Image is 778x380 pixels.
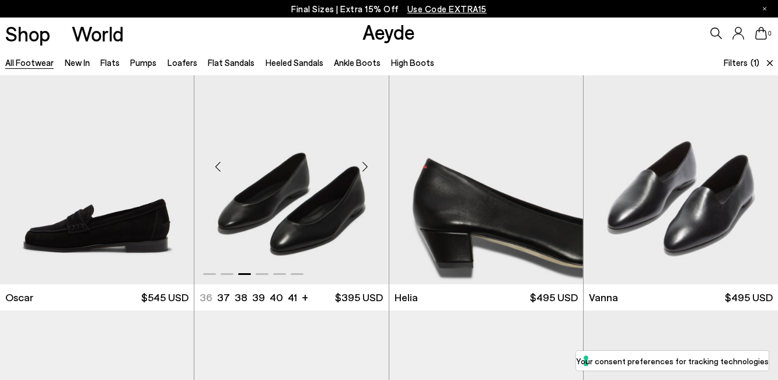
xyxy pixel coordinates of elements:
div: 5 / 6 [583,40,777,284]
a: Pumps [130,57,156,68]
div: Next slide [348,149,383,184]
a: Next slide Previous slide [584,40,778,284]
span: $395 USD [335,290,383,305]
a: Helia $495 USD [389,284,583,311]
a: 0 [755,27,767,40]
span: (1) [751,56,759,69]
button: Your consent preferences for tracking technologies [576,351,769,371]
a: Aeyde [362,19,415,44]
a: Heeled Sandals [266,57,323,68]
div: 3 / 6 [584,40,778,284]
li: 37 [217,290,230,305]
span: $545 USD [141,290,189,305]
a: Next slide Previous slide [389,40,583,284]
img: Ellie Almond-Toe Flats [194,40,388,284]
a: Flats [100,57,120,68]
a: Shop [5,23,50,44]
p: Final Sizes | Extra 15% Off [291,2,487,16]
img: Helia Low-Cut Pumps [583,40,777,284]
a: Vanna $495 USD [584,284,778,311]
a: Flat Sandals [208,57,254,68]
span: Oscar [5,290,33,305]
a: Ankle Boots [334,57,381,68]
li: 40 [270,290,283,305]
a: World [72,23,124,44]
span: $495 USD [725,290,773,305]
a: 36 37 38 39 40 41 + $395 USD [194,284,388,311]
img: Ellie Almond-Toe Flats [388,40,582,284]
div: 4 / 6 [388,40,582,284]
a: Loafers [168,57,197,68]
span: Navigate to /collections/ss25-final-sizes [407,4,487,14]
ul: variant [200,290,294,305]
span: 0 [767,30,773,37]
span: $495 USD [530,290,578,305]
li: + [302,289,308,305]
span: Helia [395,290,418,305]
li: 41 [288,290,297,305]
li: 38 [235,290,247,305]
a: New In [65,57,90,68]
div: 3 / 6 [194,40,388,284]
a: All Footwear [5,57,54,68]
span: Filters [724,57,748,68]
div: 4 / 6 [389,40,583,284]
li: 39 [252,290,265,305]
span: Vanna [589,290,618,305]
a: High Boots [391,57,434,68]
a: Next slide Previous slide [194,40,388,284]
label: Your consent preferences for tracking technologies [576,355,769,367]
img: Vanna Almond-Toe Loafers [584,40,778,284]
div: Previous slide [200,149,235,184]
img: Helia Low-Cut Pumps [389,40,583,284]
